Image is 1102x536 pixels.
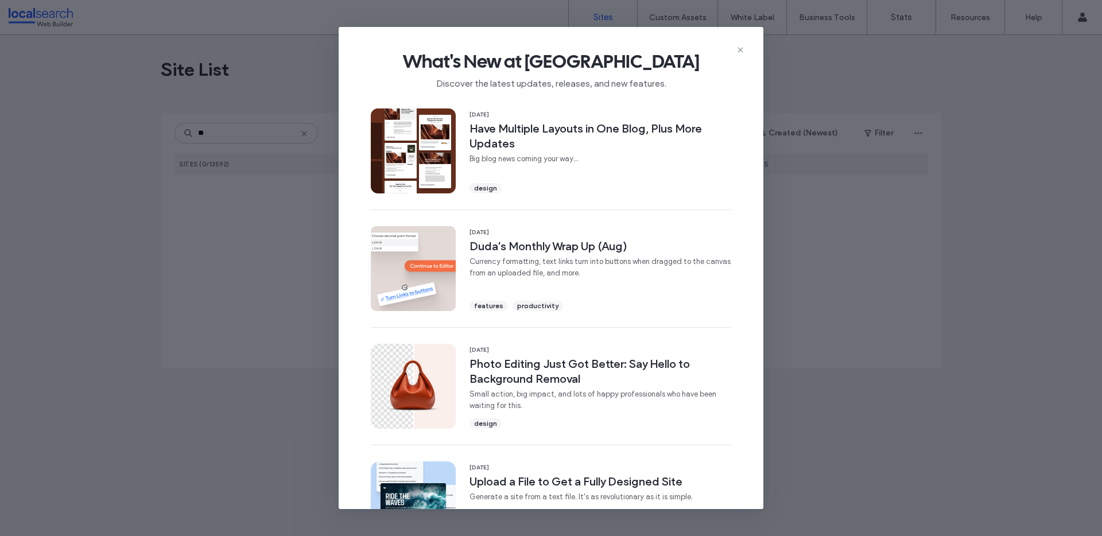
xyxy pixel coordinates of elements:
span: Big blog news coming your way... [469,153,731,165]
span: design [474,183,497,193]
span: Generate a site from a text file. It's as revolutionary as it is simple. [469,491,693,503]
span: [DATE] [469,228,731,236]
span: [DATE] [469,464,693,472]
span: Discover the latest updates, releases, and new features. [357,73,745,90]
span: [DATE] [469,111,731,119]
span: design [474,418,497,429]
span: Have Multiple Layouts in One Blog, Plus More Updates [469,121,731,151]
span: Upload a File to Get a Fully Designed Site [469,474,693,489]
span: [DATE] [469,346,731,354]
span: Small action, big impact, and lots of happy professionals who have been waiting for this. [469,389,731,411]
span: productivity [517,301,558,311]
span: What's New at [GEOGRAPHIC_DATA] [357,50,745,73]
span: Duda's Monthly Wrap Up (Aug) [469,239,731,254]
span: Photo Editing Just Got Better: Say Hello to Background Removal [469,356,731,386]
span: Currency formatting, text links turn into buttons when dragged to the canvas from an uploaded fil... [469,256,731,279]
span: features [474,301,503,311]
